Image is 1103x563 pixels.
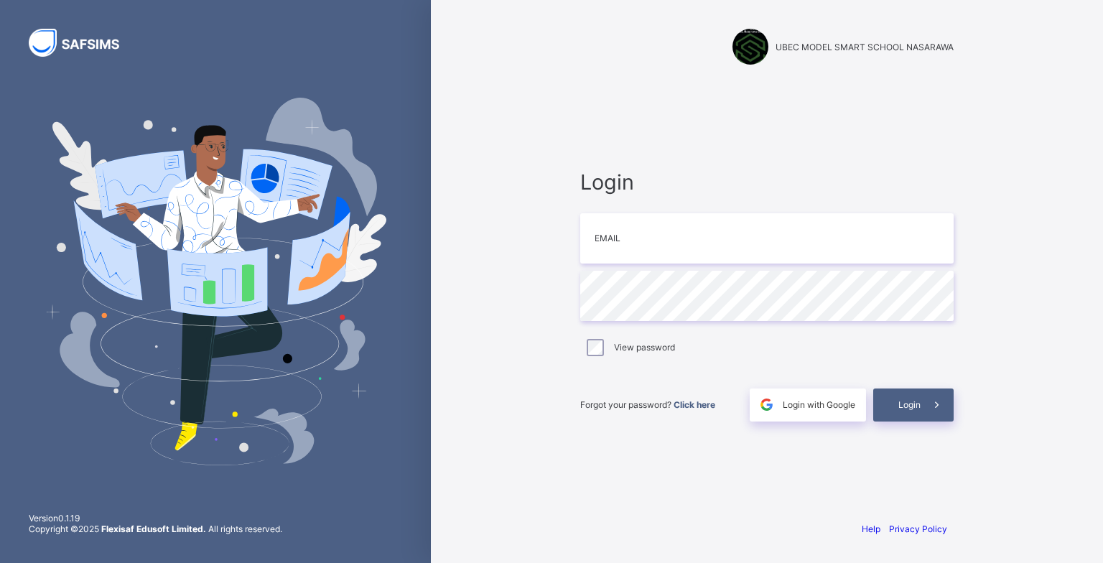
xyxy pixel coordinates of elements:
span: UBEC MODEL SMART SCHOOL NASARAWA [776,42,954,52]
img: Hero Image [45,98,386,465]
span: Login [580,169,954,195]
strong: Flexisaf Edusoft Limited. [101,524,206,534]
img: google.396cfc9801f0270233282035f929180a.svg [758,396,775,413]
a: Help [862,524,880,534]
span: Login with Google [783,399,855,410]
span: Copyright © 2025 All rights reserved. [29,524,282,534]
span: Forgot your password? [580,399,715,410]
span: Version 0.1.19 [29,513,282,524]
a: Click here [674,399,715,410]
img: SAFSIMS Logo [29,29,136,57]
a: Privacy Policy [889,524,947,534]
span: Login [898,399,921,410]
label: View password [614,342,675,353]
